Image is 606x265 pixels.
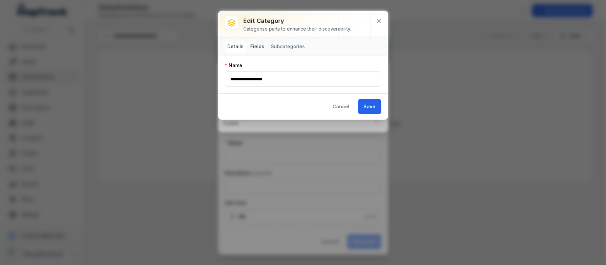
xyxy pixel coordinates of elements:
[269,41,308,52] button: Subcategories
[244,26,351,32] div: Categorise parts to enhance their discoverability.
[358,99,381,114] button: Save
[327,99,355,114] button: Cancel
[225,41,247,52] button: Details
[244,16,351,26] h3: Edit category
[225,62,243,69] label: Name
[248,41,267,52] button: Fields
